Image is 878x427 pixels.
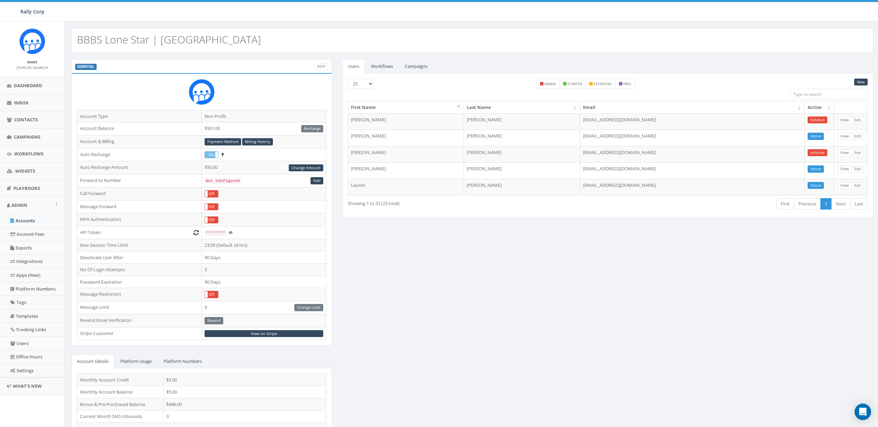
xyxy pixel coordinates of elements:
a: Add [310,177,323,184]
th: First Name: activate to sort column descending [348,101,464,113]
td: Message Limit [77,301,202,314]
small: free [623,81,631,86]
td: Lauren [348,179,464,195]
h2: BBBS Lone Star | [GEOGRAPHIC_DATA] [77,34,261,45]
a: First [776,198,794,210]
td: Call Forward [77,187,202,200]
span: Campaigns [14,134,40,140]
span: Rally Corp [20,8,45,15]
small: Name [27,60,38,64]
td: Account Balance [77,122,202,135]
a: Last [850,198,868,210]
td: No Of Login Attempts [77,264,202,276]
td: [PERSON_NAME] [348,113,464,130]
div: OnOff [205,190,218,197]
a: Billing History [242,138,273,145]
img: Icon_1.png [19,28,45,54]
td: 0 [164,410,326,423]
td: Account & Billing [77,135,202,148]
a: Active [808,133,824,140]
td: [PERSON_NAME] [464,179,580,195]
a: Next [831,198,850,210]
td: [PERSON_NAME] [348,130,464,146]
a: View [838,133,852,140]
div: Open Intercom Messenger [855,404,871,420]
td: Auto Recharge [77,148,202,161]
a: View [838,149,852,156]
div: OnOff [205,151,218,159]
span: Dashboard [14,82,42,89]
td: 90 Days [201,251,326,264]
td: [EMAIL_ADDRESS][DOMAIN_NAME] [580,113,805,130]
a: Platform Numbers [158,354,207,368]
td: Resend Email Verification [77,314,202,327]
small: essential [594,81,612,86]
a: Edit [851,149,864,156]
a: Edit [851,133,864,140]
a: Edit [851,182,864,189]
td: $5.00 [164,374,326,386]
td: Message Restriction [77,288,202,301]
small: admin [544,81,556,86]
div: Showing 1 to 23 (23 total) [348,197,559,207]
a: View on Stripe [205,330,323,337]
td: Max Session Time Limit [77,239,202,251]
a: Platform Usage [115,354,157,368]
a: 1 [820,198,832,210]
td: 0 [201,301,326,314]
label: Off [205,204,218,210]
span: Playbooks [13,185,40,191]
span: Contacts [14,116,38,123]
td: [PERSON_NAME] [464,130,580,146]
div: OnOff [205,291,218,298]
td: 5 [201,264,326,276]
a: Campaigns [399,59,433,73]
span: Widgets [15,168,35,174]
span: Workflows [14,151,43,157]
a: Previous [794,198,821,210]
td: Bonus & Pre-Purchased Balance [77,398,164,410]
td: $50.00 [201,161,326,174]
div: OnOff [205,203,218,211]
td: [PERSON_NAME] [464,162,580,179]
a: View [838,116,852,124]
label: Off [205,217,218,223]
div: OnOff [205,216,218,224]
td: 90 Days [201,276,326,288]
td: [PERSON_NAME] [348,162,464,179]
label: Off [205,291,218,298]
span: Enable to prevent campaign failure. [221,151,224,157]
a: Users [342,59,365,73]
i: Generate New Token [194,230,199,235]
a: New [854,79,868,86]
td: $496.00 [164,398,326,410]
td: Auto Recharge Amount [77,161,202,174]
td: MFA Authentication [77,213,202,226]
td: [PERSON_NAME] [464,113,580,130]
th: Last Name: activate to sort column ascending [464,101,580,113]
a: View [838,182,852,189]
td: API Token [77,226,202,239]
td: Deactivate User After [77,251,202,264]
span: What's New [13,383,42,389]
label: Off [205,191,218,197]
a: Workflows [365,59,398,73]
img: Rally_Corp_Icon_1.png [189,79,215,105]
td: [PERSON_NAME] [348,146,464,163]
span: Admin [11,202,27,208]
a: Edit [851,165,864,173]
a: Active [808,182,824,189]
th: Email: activate to sort column ascending [580,101,805,113]
a: Account Details [71,354,114,368]
td: $501.00 [201,122,326,135]
code: Not Configured [205,178,241,184]
td: [PERSON_NAME] [464,146,580,163]
td: $5.00 [164,386,326,398]
td: Password Expiration [77,276,202,288]
a: InActive [808,149,827,156]
td: Message Forward [77,200,202,213]
td: [EMAIL_ADDRESS][DOMAIN_NAME] [580,130,805,146]
td: Monthly Account Credit [77,374,164,386]
span: Inbox [14,100,29,106]
a: [PERSON_NAME] [17,64,48,70]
